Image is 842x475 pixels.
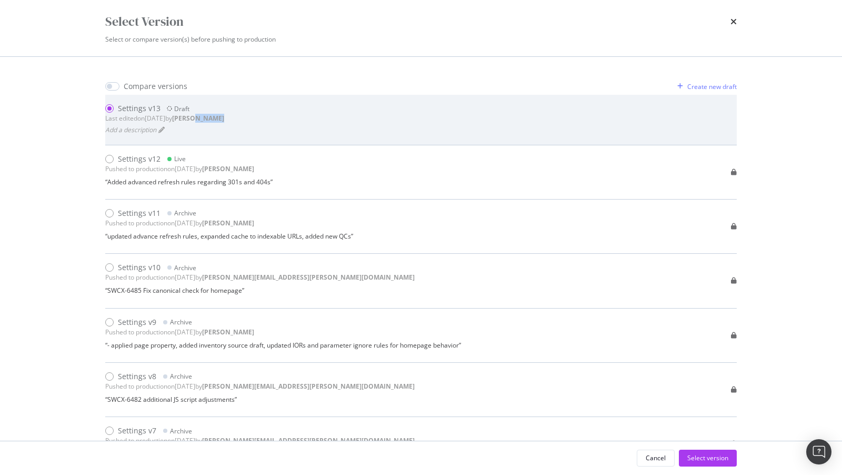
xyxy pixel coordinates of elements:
[172,114,224,123] b: [PERSON_NAME]
[105,114,224,123] div: Last edited on [DATE] by
[170,318,192,326] div: Archive
[105,13,184,31] div: Select Version
[118,103,161,114] div: Settings v13
[105,382,415,391] div: Pushed to production on [DATE] by
[673,78,737,95] button: Create new draft
[174,209,196,217] div: Archive
[202,382,415,391] b: [PERSON_NAME][EMAIL_ADDRESS][PERSON_NAME][DOMAIN_NAME]
[174,263,196,272] div: Archive
[170,427,192,436] div: Archive
[174,154,186,163] div: Live
[105,273,415,282] div: Pushed to production on [DATE] by
[118,262,161,273] div: Settings v10
[202,164,254,173] b: [PERSON_NAME]
[124,81,187,92] div: Compare versions
[202,273,415,282] b: [PERSON_NAME][EMAIL_ADDRESS][PERSON_NAME][DOMAIN_NAME]
[105,286,415,295] div: “ SWCX-6485 Fix canonical check for homepage ”
[730,13,737,31] div: times
[202,436,415,445] b: [PERSON_NAME][EMAIL_ADDRESS][PERSON_NAME][DOMAIN_NAME]
[105,328,254,337] div: Pushed to production on [DATE] by
[118,317,156,328] div: Settings v9
[118,371,156,382] div: Settings v8
[105,164,254,173] div: Pushed to production on [DATE] by
[118,425,156,436] div: Settings v7
[118,154,161,164] div: Settings v12
[105,341,461,350] div: “ - applied page property, added inventory source draft, updated IORs and parameter ignore rules ...
[687,82,737,91] div: Create new draft
[105,395,415,404] div: “ SWCX-6482 additional JS script adjustments ”
[105,232,353,241] div: “ updated advance refresh rules, expanded cache to indexable URLs, added new QCs ”
[118,208,161,219] div: Settings v11
[646,453,666,462] div: Cancel
[174,104,189,113] div: Draft
[679,450,737,467] button: Select version
[105,436,415,445] div: Pushed to production on [DATE] by
[637,450,675,467] button: Cancel
[105,219,254,227] div: Pushed to production on [DATE] by
[105,177,273,186] div: “ Added advanced refresh rules regarding 301s and 404s ”
[105,125,156,134] span: Add a description
[202,328,254,337] b: [PERSON_NAME]
[170,372,192,381] div: Archive
[105,35,737,44] div: Select or compare version(s) before pushing to production
[687,453,728,462] div: Select version
[202,219,254,227] b: [PERSON_NAME]
[806,439,831,464] div: Open Intercom Messenger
